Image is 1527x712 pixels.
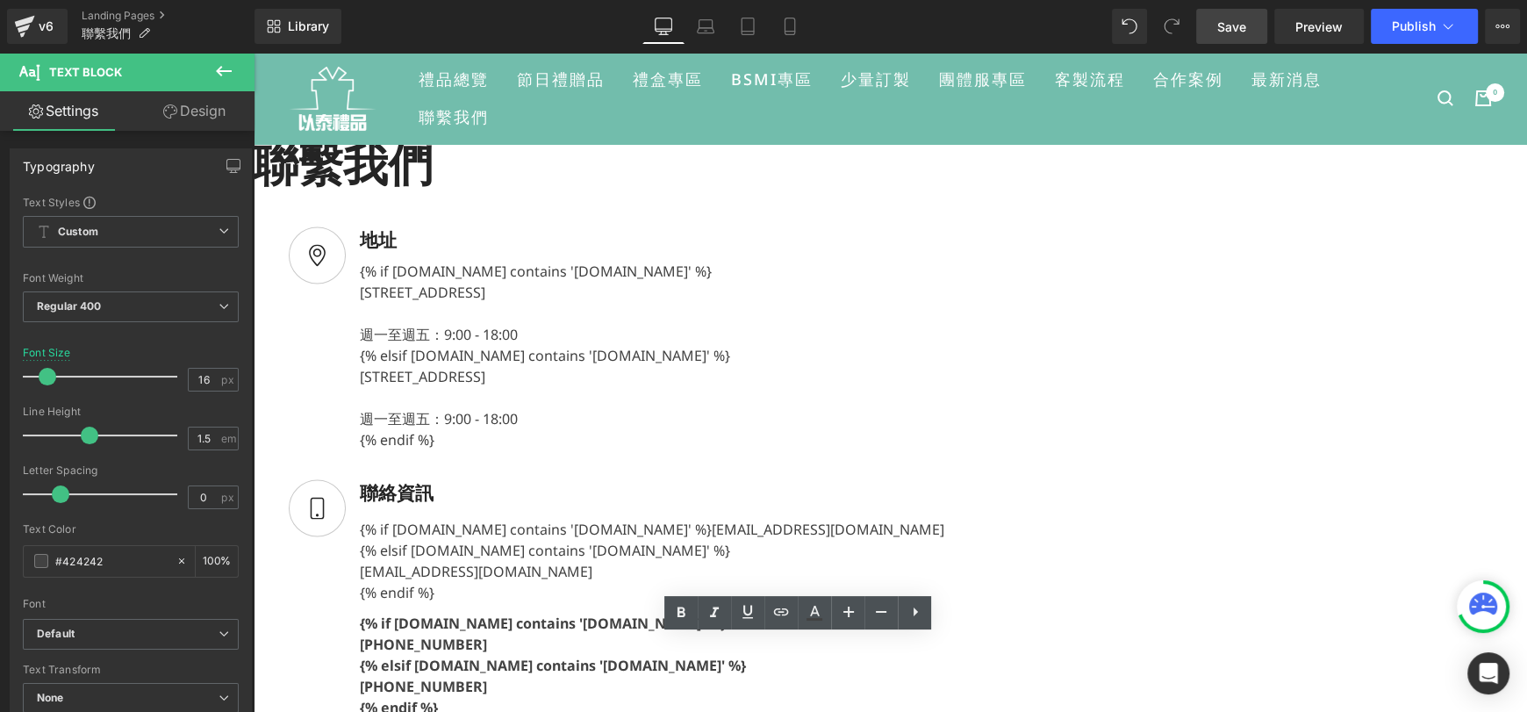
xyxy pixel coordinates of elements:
p: [PHONE_NUMBER] [106,581,691,602]
span: Publish [1392,19,1436,33]
span: [EMAIL_ADDRESS][DOMAIN_NAME] [106,509,339,529]
div: 週一至週五：9:00 - 18:00 [106,271,477,292]
span: Save [1217,18,1246,36]
div: v6 [35,15,57,38]
b: None [37,691,64,704]
div: Font Weight [23,272,239,284]
button: Redo [1154,9,1189,44]
a: Landing Pages [82,9,254,23]
button: Undo [1112,9,1147,44]
div: Font Size [23,347,71,359]
a: 團體服專區 [685,13,773,40]
a: [EMAIL_ADDRESS][DOMAIN_NAME] [458,467,691,486]
a: 查詢 [1184,38,1200,54]
div: Line Height [23,406,239,418]
a: 禮品總覽 [165,13,235,40]
span: px [221,492,236,503]
div: 地址 [92,174,477,202]
div: 週一至週五：9:00 - 18:00 [106,356,477,377]
a: Mobile [769,9,811,44]
div: Letter Spacing [23,464,239,477]
span: Library [288,18,329,34]
a: Desktop [642,9,685,44]
a: 少量訂製 [587,13,657,40]
a: 購物車 [1221,38,1238,54]
div: {% if [DOMAIN_NAME] contains '[DOMAIN_NAME]' %} {% elsif [DOMAIN_NAME] contains '[DOMAIN_NAME]' %} [92,459,691,550]
a: New Library [254,9,341,44]
span: Text Block [49,65,122,79]
b: Regular 400 [37,299,102,313]
p: [STREET_ADDRESS] [106,313,477,334]
div: Text Transform [23,664,239,676]
a: Design [131,91,258,131]
div: Text Color [23,523,239,536]
span: 聯繫我們 [82,26,131,40]
div: {% if [DOMAIN_NAME] contains '[DOMAIN_NAME]' %} {% elsif [DOMAIN_NAME] contains '[DOMAIN_NAME]' %... [92,201,477,398]
a: 聯繫我們 [165,51,235,78]
div: Font [23,598,239,610]
cart-count: 0 [1232,31,1251,49]
a: 禮盒專區 [379,13,449,40]
a: Preview [1274,9,1364,44]
div: {% endif %} [106,529,691,550]
div: Typography [23,149,95,174]
p: [PHONE_NUMBER] [106,623,691,644]
a: 客製流程 [801,13,871,40]
div: Open Intercom Messenger [1467,652,1509,694]
i: Default [37,627,75,642]
span: px [221,374,236,385]
span: em [221,433,236,444]
input: Color [55,551,168,571]
a: 最新消息 [998,13,1068,40]
div: Text Styles [23,195,239,209]
a: Tablet [727,9,769,44]
a: 節日禮贈品 [263,13,351,40]
button: Publish [1371,9,1478,44]
a: Laptop [685,9,727,44]
div: 聯絡資訊 [92,427,691,455]
a: 合作案例 [900,13,970,40]
span: Preview [1295,18,1343,36]
button: More [1485,9,1520,44]
a: v6 [7,9,68,44]
b: Custom [58,225,98,240]
a: BSMI專區 [477,13,559,40]
p: [STREET_ADDRESS] [106,229,477,250]
div: {% if [DOMAIN_NAME] contains '[DOMAIN_NAME]' %} {% elsif [DOMAIN_NAME] contains '[DOMAIN_NAME]' %... [92,555,691,665]
div: % [196,546,238,577]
